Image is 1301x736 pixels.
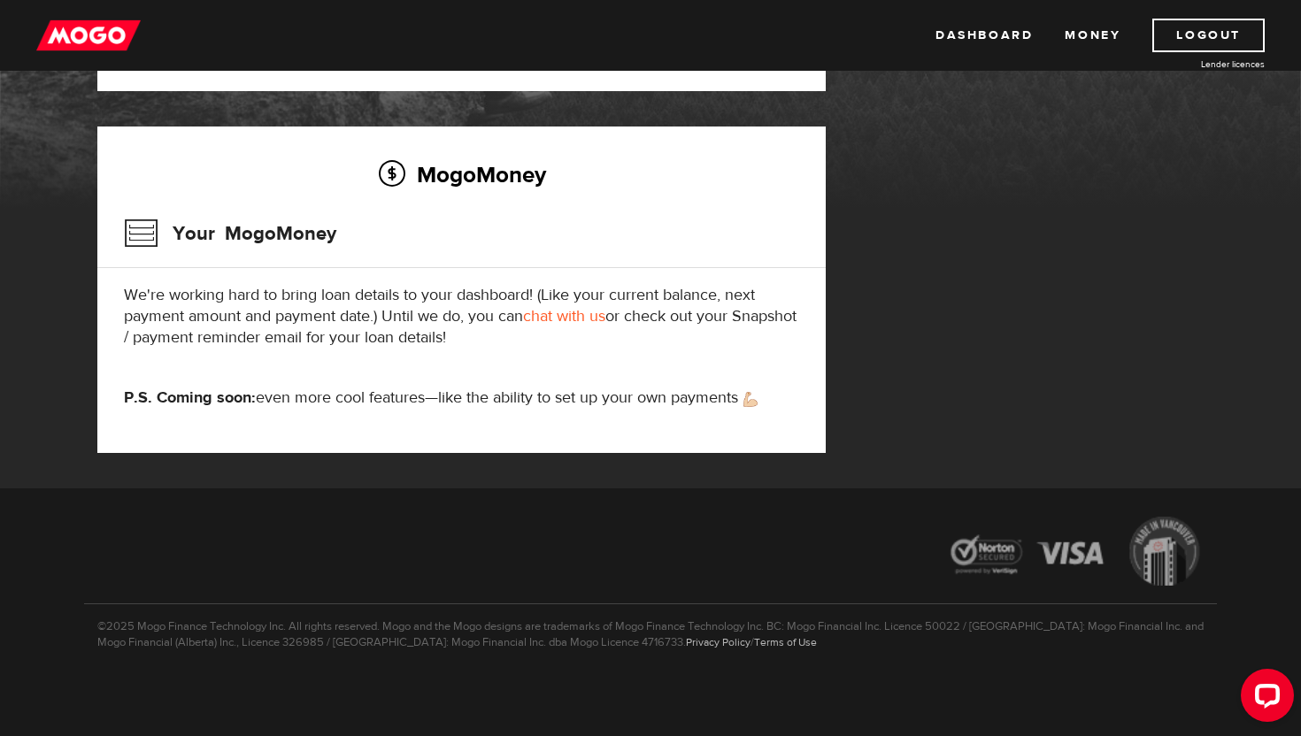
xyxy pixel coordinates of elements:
[36,19,141,52] img: mogo_logo-11ee424be714fa7cbb0f0f49df9e16ec.png
[935,19,1033,52] a: Dashboard
[523,306,605,326] a: chat with us
[124,156,799,193] h2: MogoMoney
[124,285,799,349] p: We're working hard to bring loan details to your dashboard! (Like your current balance, next paym...
[124,387,799,409] p: even more cool features—like the ability to set up your own payments
[743,392,758,407] img: strong arm emoji
[1152,19,1265,52] a: Logout
[686,635,751,649] a: Privacy Policy
[124,211,336,257] h3: Your MogoMoney
[84,603,1217,650] p: ©2025 Mogo Finance Technology Inc. All rights reserved. Mogo and the Mogo designs are trademarks ...
[754,635,817,649] a: Terms of Use
[1132,57,1265,71] a: Lender licences
[124,387,256,408] strong: P.S. Coming soon:
[1227,662,1301,736] iframe: LiveChat chat widget
[1065,19,1120,52] a: Money
[934,503,1217,603] img: legal-icons-92a2ffecb4d32d839781d1b4e4802d7b.png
